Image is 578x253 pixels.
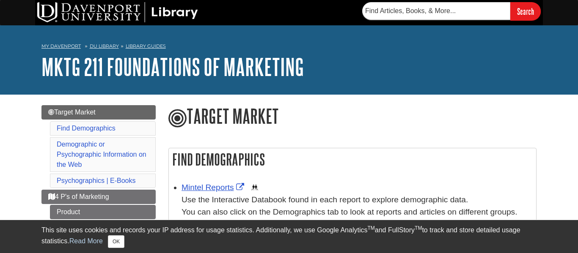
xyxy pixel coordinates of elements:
[251,184,258,191] img: Demographics
[362,2,510,20] input: Find Articles, Books, & More...
[41,225,537,248] div: This site uses cookies and records your IP address for usage statistics. Additionally, we use Goo...
[50,205,156,219] a: Product
[126,43,166,49] a: Library Guides
[362,2,541,20] form: Searches DU Library's articles, books, and more
[69,237,103,245] a: Read More
[48,109,96,116] span: Target Market
[41,41,537,54] nav: breadcrumb
[182,183,246,192] a: Link opens in new window
[41,190,156,204] a: 4 P's of Marketing
[57,141,146,168] a: Demographic or Psychographic Information on the Web
[90,43,119,49] a: DU Library
[48,193,109,200] span: 4 P's of Marketing
[108,235,124,248] button: Close
[510,2,541,20] input: Search
[182,194,532,230] div: Use the Interactive Databook found in each report to explore demographic data. You can also click...
[367,225,374,231] sup: TM
[41,105,156,120] a: Target Market
[415,225,422,231] sup: TM
[168,105,537,129] h1: Target Market
[41,43,81,50] a: My Davenport
[57,177,135,184] a: Psychographics | E-Books
[57,125,116,132] a: Find Demographics
[41,54,304,80] a: MKTG 211 Foundations of Marketing
[37,2,198,22] img: DU Library
[169,148,536,171] h2: Find Demographics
